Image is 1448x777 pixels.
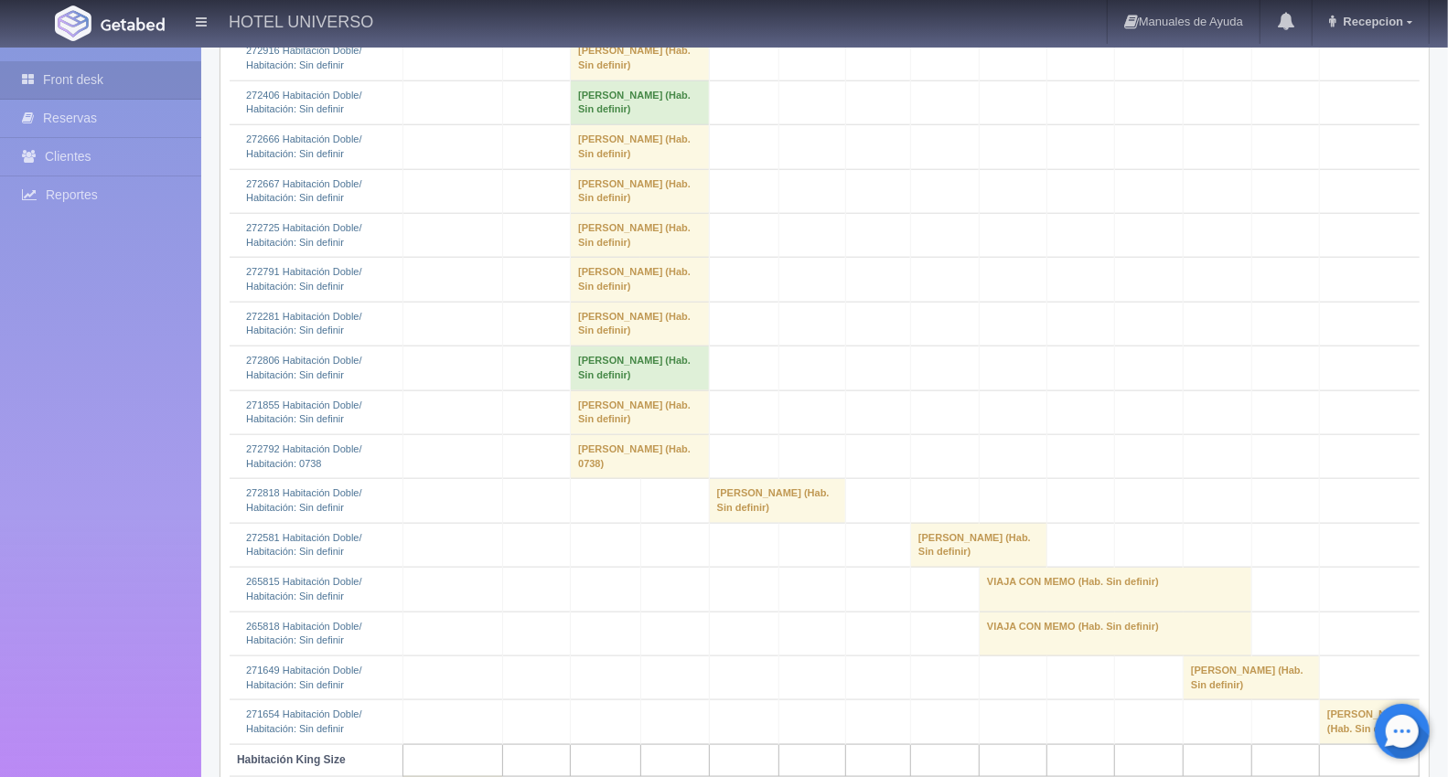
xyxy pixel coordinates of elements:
td: [PERSON_NAME] (Hab. Sin definir) [1320,700,1420,744]
a: 271649 Habitación Doble/Habitación: Sin definir [246,665,362,690]
td: [PERSON_NAME] (Hab. Sin definir) [911,523,1047,567]
span: Recepcion [1339,15,1404,28]
td: [PERSON_NAME] (Hab. Sin definir) [571,37,710,80]
a: 272406 Habitación Doble/Habitación: Sin definir [246,90,362,115]
td: [PERSON_NAME] (Hab. Sin definir) [571,346,710,390]
img: Getabed [55,5,91,41]
a: 265815 Habitación Doble/Habitación: Sin definir [246,576,362,601]
td: [PERSON_NAME] (Hab. Sin definir) [709,479,845,523]
a: 272666 Habitación Doble/Habitación: Sin definir [246,133,362,159]
td: [PERSON_NAME] (Hab. Sin definir) [571,125,710,169]
img: Getabed [101,17,165,31]
a: 272818 Habitación Doble/Habitación: Sin definir [246,487,362,513]
h4: HOTEL UNIVERSO [229,9,373,32]
a: 271654 Habitación Doble/Habitación: Sin definir [246,708,362,734]
a: 271855 Habitación Doble/Habitación: Sin definir [246,399,362,425]
td: [PERSON_NAME] (Hab. 0738) [571,434,710,478]
td: [PERSON_NAME] (Hab. Sin definir) [571,258,710,302]
a: 272281 Habitación Doble/Habitación: Sin definir [246,311,362,336]
td: [PERSON_NAME] (Hab. Sin definir) [571,213,710,257]
a: 272581 Habitación Doble/Habitación: Sin definir [246,532,362,558]
a: 272725 Habitación Doble/Habitación: Sin definir [246,222,362,248]
td: [PERSON_NAME] (Hab. Sin definir) [571,302,710,346]
a: 272806 Habitación Doble/Habitación: Sin definir [246,355,362,380]
a: 272667 Habitación Doble/Habitación: Sin definir [246,178,362,204]
a: 265818 Habitación Doble/Habitación: Sin definir [246,621,362,646]
a: 272791 Habitación Doble/Habitación: Sin definir [246,266,362,292]
td: [PERSON_NAME] (Hab. Sin definir) [571,390,710,434]
td: [PERSON_NAME] (Hab. Sin definir) [571,80,710,124]
td: VIAJA CON MEMO (Hab. Sin definir) [980,568,1252,612]
td: VIAJA CON MEMO (Hab. Sin definir) [980,612,1252,655]
b: Habitación King Size [237,753,346,766]
a: 272792 Habitación Doble/Habitación: 0738 [246,443,362,469]
td: [PERSON_NAME] (Hab. Sin definir) [571,169,710,213]
td: [PERSON_NAME] (Hab. Sin definir) [1184,656,1320,700]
